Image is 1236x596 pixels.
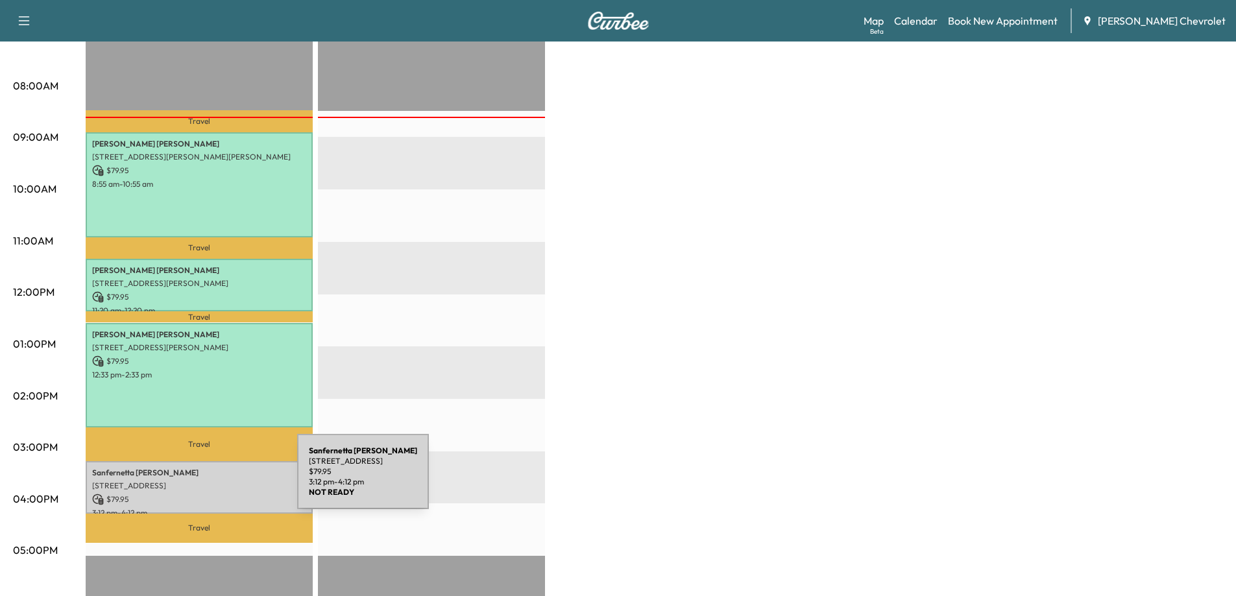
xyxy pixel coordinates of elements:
p: $ 79.95 [309,466,417,477]
span: [PERSON_NAME] Chevrolet [1098,13,1226,29]
p: 12:33 pm - 2:33 pm [92,370,306,380]
p: Travel [86,110,313,132]
p: Travel [86,237,313,259]
p: 05:00PM [13,542,58,558]
p: 3:12 pm - 4:12 pm [92,508,306,518]
p: 8:55 am - 10:55 am [92,179,306,189]
p: Travel [86,311,313,322]
p: 03:00PM [13,439,58,455]
p: [PERSON_NAME] [PERSON_NAME] [92,329,306,340]
p: [STREET_ADDRESS][PERSON_NAME] [92,342,306,353]
p: 09:00AM [13,129,58,145]
b: Sanfernetta [PERSON_NAME] [309,446,417,455]
p: 02:00PM [13,388,58,403]
p: $ 79.95 [92,291,306,303]
p: $ 79.95 [92,355,306,367]
b: NOT READY [309,487,354,497]
p: [STREET_ADDRESS] [92,481,306,491]
p: [STREET_ADDRESS][PERSON_NAME] [92,278,306,289]
p: [PERSON_NAME] [PERSON_NAME] [92,265,306,276]
p: 11:20 am - 12:20 pm [92,305,306,316]
p: 3:12 pm - 4:12 pm [309,477,417,487]
p: [STREET_ADDRESS][PERSON_NAME][PERSON_NAME] [92,152,306,162]
a: MapBeta [864,13,884,29]
p: 10:00AM [13,181,56,197]
p: $ 79.95 [92,494,306,505]
p: [PERSON_NAME] [PERSON_NAME] [92,139,306,149]
p: $ 79.95 [92,165,306,176]
p: 08:00AM [13,78,58,93]
p: [STREET_ADDRESS] [309,456,417,466]
p: 11:00AM [13,233,53,248]
p: 01:00PM [13,336,56,352]
p: Travel [86,514,313,542]
a: Book New Appointment [948,13,1058,29]
p: Sanfernetta [PERSON_NAME] [92,468,306,478]
p: 12:00PM [13,284,55,300]
p: 04:00PM [13,491,58,507]
a: Calendar [894,13,938,29]
div: Beta [870,27,884,36]
img: Curbee Logo [587,12,649,30]
p: Travel [86,427,313,461]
